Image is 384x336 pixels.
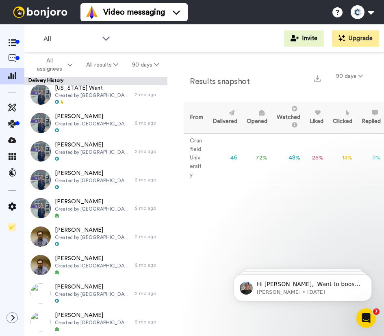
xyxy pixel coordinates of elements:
div: 2 mo ago [135,120,163,126]
button: All assignees [26,54,79,76]
span: [PERSON_NAME] [55,283,131,291]
div: Delivery History [24,77,167,85]
a: [PERSON_NAME]Created by [GEOGRAPHIC_DATA]2 mo ago [24,251,167,279]
span: Created by [GEOGRAPHIC_DATA] [55,92,131,99]
span: [PERSON_NAME] [55,198,131,206]
td: 9 % [356,133,384,183]
td: 72 % [241,133,271,183]
a: [PERSON_NAME]Created by [GEOGRAPHIC_DATA]2 mo ago [24,137,167,166]
th: Replied [356,102,384,133]
span: [PERSON_NAME] [55,311,131,319]
td: 48 % [271,133,304,183]
img: export.svg [314,75,321,82]
img: bcfb7ff4-0656-471c-b86a-36a3fca601e0-thumb.jpg [30,255,51,275]
button: 90 days [125,58,166,72]
div: 2 mo ago [135,290,163,297]
div: 2 mo ago [135,148,163,155]
td: 13 % [327,133,356,183]
span: Created by [GEOGRAPHIC_DATA] [55,263,131,269]
button: Export a summary of each team member’s results that match this filter now. [312,72,323,84]
a: [PERSON_NAME]Created by [GEOGRAPHIC_DATA]2 mo ago [24,308,167,336]
th: Delivered [206,102,241,133]
button: Invite [284,30,324,47]
div: 2 mo ago [135,91,163,98]
td: 25 % [304,133,327,183]
td: Cranfield University [184,133,206,183]
a: [PERSON_NAME]Created by [GEOGRAPHIC_DATA]2 mo ago [24,166,167,194]
img: vm-color.svg [85,6,98,19]
a: [PERSON_NAME]Created by [GEOGRAPHIC_DATA]2 mo ago [24,194,167,222]
span: [PERSON_NAME] [55,226,131,234]
img: 2c925040-26b6-4cea-9355-2032e245e96d-thumb.jpg [30,141,51,162]
img: bbd93e35-4bf8-4100-9681-5ab04107c80b-thumb.jpg [30,226,51,247]
span: [US_STATE] Want [55,84,131,92]
button: 90 days [331,69,368,84]
span: Video messaging [103,6,165,18]
h2: Results snapshot [184,77,249,86]
span: All [43,34,98,44]
span: Created by [GEOGRAPHIC_DATA] [55,121,131,127]
span: [PERSON_NAME] [55,112,131,121]
span: [PERSON_NAME] [55,169,131,177]
img: bj-logo-header-white.svg [10,6,71,18]
a: [US_STATE] WantCreated by [GEOGRAPHIC_DATA]2 mo ago [24,80,167,109]
th: Clicked [327,102,356,133]
a: [PERSON_NAME]Created by [GEOGRAPHIC_DATA]2 mo ago [24,222,167,251]
a: [PERSON_NAME]Created by [GEOGRAPHIC_DATA]2 mo ago [24,279,167,308]
iframe: Intercom live chat [356,308,376,328]
img: bf02d282-5603-49f0-8215-4035b8a3e136-thumb.jpg [30,312,51,332]
td: 46 [206,133,241,183]
th: Liked [304,102,327,133]
span: [PERSON_NAME] [55,141,131,149]
img: 11e7556b-ad4a-4645-af21-7e6137d5f8e7-thumb.jpg [30,84,51,105]
th: From [184,102,206,133]
div: 2 mo ago [135,262,163,268]
img: Checklist.svg [8,223,16,231]
img: 6e6a0b8b-0069-433b-8e32-7dd2a78a94a0-thumb.jpg [30,283,51,304]
span: Created by [GEOGRAPHIC_DATA] [55,319,131,326]
a: [PERSON_NAME]Created by [GEOGRAPHIC_DATA]2 mo ago [24,109,167,137]
div: 2 mo ago [135,233,163,240]
span: Created by [GEOGRAPHIC_DATA] [55,206,131,212]
span: All assignees [33,57,66,73]
button: All results [79,58,125,72]
img: 15e74701-0242-4985-96d8-b23615dec385-thumb.jpg [30,170,51,190]
th: Opened [241,102,271,133]
iframe: Intercom notifications message [221,257,384,314]
div: 2 mo ago [135,205,163,211]
span: Created by [GEOGRAPHIC_DATA] [55,149,131,155]
button: Upgrade [332,30,379,47]
div: 2 mo ago [135,319,163,325]
th: Watched [271,102,304,133]
img: be0879b3-b996-4567-adff-ea2d5bf9dac3-thumb.jpg [30,113,51,133]
span: Created by [GEOGRAPHIC_DATA] [55,234,131,241]
span: [PERSON_NAME] [55,254,131,263]
img: 33c0b624-d47f-4fb0-9ac4-de32ce96774a-thumb.jpg [30,198,51,218]
span: Created by [GEOGRAPHIC_DATA] [55,291,131,297]
span: 7 [373,308,380,315]
span: Created by [GEOGRAPHIC_DATA] [55,177,131,184]
div: 2 mo ago [135,177,163,183]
